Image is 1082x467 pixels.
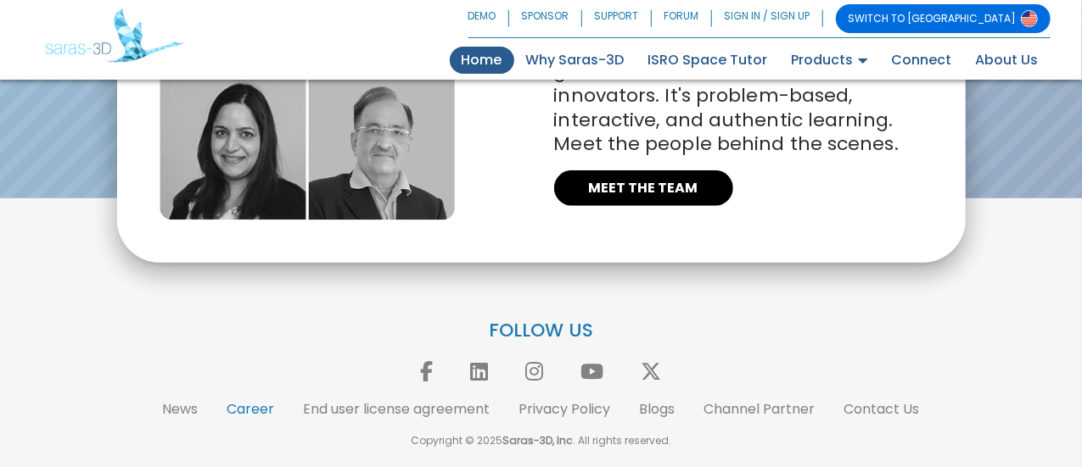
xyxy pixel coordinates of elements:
span: We're re-imagining a new way to learn that prepares the next generation of STEM thinkers and inno... [554,9,899,157]
a: Connect [880,47,964,74]
a: News [163,399,199,419]
a: SIGN IN / SIGN UP [712,4,823,33]
a: SUPPORT [582,4,652,33]
a: Products [780,47,880,74]
a: MEET THE TEAM [554,170,733,206]
a: DEMO [468,4,509,33]
img: Switch to USA [1021,10,1038,27]
a: Privacy Policy [519,399,611,419]
a: SWITCH TO [GEOGRAPHIC_DATA] [836,4,1051,33]
a: FORUM [652,4,712,33]
a: End user license agreement [304,399,491,419]
a: ISRO Space Tutor [636,47,780,74]
a: Home [450,47,514,74]
a: Contact Us [844,399,920,419]
img: Saras 3D [45,8,183,63]
a: Career [227,399,275,419]
a: Blogs [640,399,676,419]
a: Channel Partner [704,399,816,419]
p: Copyright © 2025 . All rights reserved. [45,433,1038,448]
a: SPONSOR [509,4,582,33]
a: Why Saras-3D [514,47,636,74]
a: About Us [964,47,1051,74]
b: Saras-3D, Inc [502,433,573,448]
p: FOLLOW US [45,319,1038,343]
